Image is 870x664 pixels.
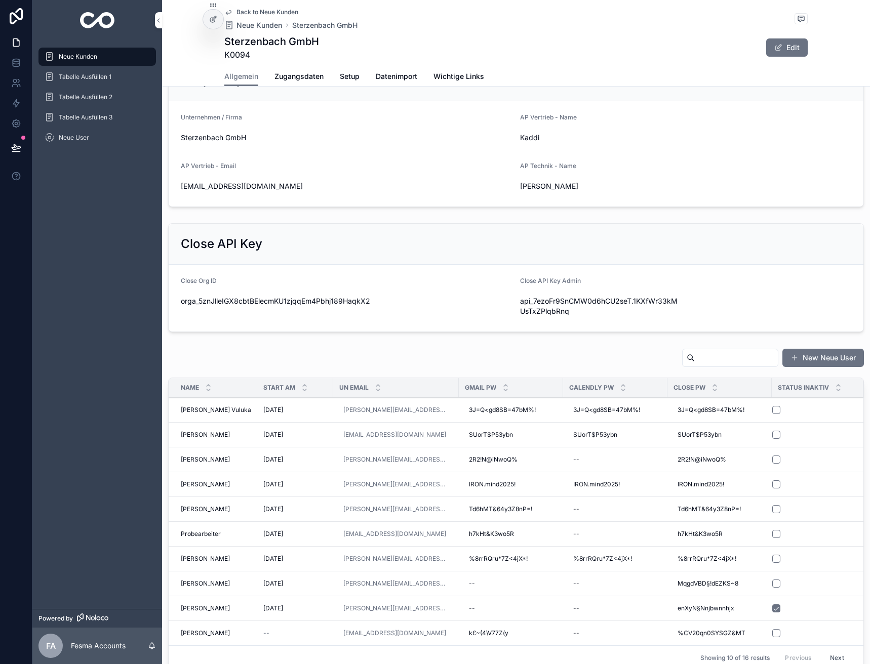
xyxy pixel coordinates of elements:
a: h7kHt&K3wo5R [674,526,766,542]
span: 3J=Q<gd8SB=47bM%! [469,406,536,414]
a: enXyN§Nnjbwnnhjx [674,600,766,616]
a: [PERSON_NAME] [181,431,251,439]
span: AP Vertrieb - Email [181,162,236,170]
span: UN Email [339,384,369,392]
a: %8rrRQru*7Z<4jX*! [674,551,766,567]
span: Powered by [38,614,73,622]
span: 3J=Q<gd8SB=47bM%! [573,406,640,414]
a: Back to Neue Kunden [224,8,298,16]
a: Setup [340,67,360,88]
a: [DATE] [263,579,327,588]
span: [PERSON_NAME] [181,505,230,513]
span: [DATE] [263,406,283,414]
a: %8rrRQru*7Z<4jX*! [569,551,661,567]
span: Neue Kunden [59,53,97,61]
a: [DATE] [263,604,327,612]
a: 2R2!N@iNwoQ% [465,451,557,468]
a: [PERSON_NAME][EMAIL_ADDRESS][DOMAIN_NAME] [339,476,453,492]
span: SUorT$P53ybn [469,431,513,439]
a: [PERSON_NAME][EMAIL_ADDRESS][DOMAIN_NAME] [339,600,453,616]
a: [DATE] [263,455,327,464]
span: 2R2!N@iNwoQ% [678,455,726,464]
span: [DATE] [263,555,283,563]
h2: Close API Key [181,236,262,252]
span: [PERSON_NAME] [181,455,230,464]
span: k£~(4\V77Z(y [469,629,508,637]
span: 3J=Q<gd8SB=47bM%! [678,406,744,414]
a: -- [569,501,661,517]
button: New Neue User [782,349,864,367]
div: -- [573,505,579,513]
span: FA [46,640,56,652]
span: SUorT$P53ybn [573,431,617,439]
span: AP Technik - Name [520,162,576,170]
span: [PERSON_NAME] [181,555,230,563]
span: Wichtige Links [433,71,484,81]
a: [PERSON_NAME][EMAIL_ADDRESS][DOMAIN_NAME] [339,402,453,418]
a: [DATE] [263,431,327,439]
span: Tabelle Ausfüllen 3 [59,113,112,121]
span: [DATE] [263,579,283,588]
span: [PERSON_NAME] [520,181,682,191]
span: K0094 [224,49,319,61]
a: -- [263,629,327,637]
a: [PERSON_NAME][EMAIL_ADDRESS][DOMAIN_NAME] [343,406,449,414]
a: [EMAIL_ADDRESS][DOMAIN_NAME] [339,625,453,641]
span: Sterzenbach GmbH [292,20,358,30]
a: [PERSON_NAME][EMAIL_ADDRESS][DOMAIN_NAME] [339,501,453,517]
a: [PERSON_NAME] [181,480,251,488]
a: 3J=Q<gd8SB=47bM%! [569,402,661,418]
span: -- [263,629,269,637]
span: Status Inaktiv [778,384,829,392]
a: 3J=Q<gd8SB=47bM%! [674,402,766,418]
span: 2R2!N@iNwoQ% [469,455,518,464]
span: IRON.mind2025! [573,480,620,488]
a: 2R2!N@iNwoQ% [674,451,766,468]
a: [DATE] [263,555,327,563]
a: -- [569,600,661,616]
a: Datenimport [376,67,417,88]
div: -- [469,579,475,588]
span: [DATE] [263,480,283,488]
span: Zugangsdaten [274,71,324,81]
img: App logo [80,12,115,28]
span: Gmail Pw [465,384,496,392]
span: SUorT$P53ybn [678,431,722,439]
a: IRON.mind2025! [674,476,766,492]
span: Allgemein [224,71,258,81]
span: h7kHt&K3wo5R [469,530,514,538]
a: [DATE] [263,530,327,538]
a: [EMAIL_ADDRESS][DOMAIN_NAME] [343,431,446,439]
span: %8rrRQru*7Z<4jX*! [678,555,736,563]
a: h7kHt&K3wo5R [465,526,557,542]
span: api_7ezoFr9SnCMW0d6hCU2seT.1KXfWr33kMUsTxZPlqbRnq [520,296,682,316]
div: -- [573,579,579,588]
span: Start am [263,384,295,392]
span: IRON.mind2025! [678,480,724,488]
a: Tabelle Ausfüllen 2 [38,88,156,106]
a: [PERSON_NAME][EMAIL_ADDRESS][DOMAIN_NAME] [339,575,453,592]
a: SUorT$P53ybn [674,427,766,443]
a: Wichtige Links [433,67,484,88]
a: %8rrRQru*7Z<4jX*! [465,551,557,567]
a: [EMAIL_ADDRESS][DOMAIN_NAME] [339,427,453,443]
div: -- [573,455,579,464]
a: [EMAIL_ADDRESS][DOMAIN_NAME] [343,530,446,538]
a: [PERSON_NAME] [181,555,251,563]
a: Allgemein [224,67,258,87]
a: IRON.mind2025! [569,476,661,492]
span: [DATE] [263,431,283,439]
a: -- [569,451,661,468]
a: [PERSON_NAME] [181,455,251,464]
a: [DATE] [263,406,327,414]
a: [PERSON_NAME][EMAIL_ADDRESS][DOMAIN_NAME] [339,451,453,468]
span: Td6hMT&64y3Z8nP=! [469,505,532,513]
span: Datenimport [376,71,417,81]
a: k£~(4\V77Z(y [465,625,557,641]
a: Neue User [38,129,156,147]
a: Td6hMT&64y3Z8nP=! [674,501,766,517]
span: [PERSON_NAME] [181,579,230,588]
a: Powered by [32,609,162,628]
span: Calendly Pw [569,384,614,392]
